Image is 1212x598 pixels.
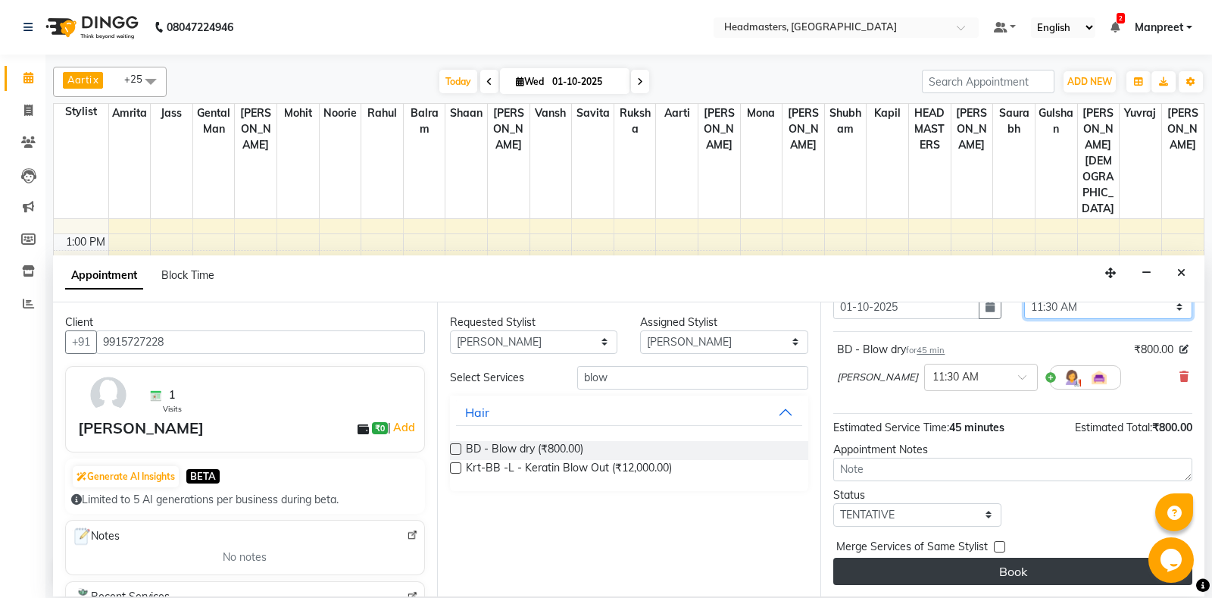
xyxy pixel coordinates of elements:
[949,421,1004,434] span: 45 minutes
[466,460,672,479] span: Krt-BB -L - Keratin Blow Out (₹12,000.00)
[909,104,951,155] span: HEADMASTERS
[906,345,945,355] small: for
[698,104,740,155] span: [PERSON_NAME]
[917,345,945,355] span: 45 min
[71,492,419,508] div: Limited to 5 AI generations per business during beta.
[78,417,204,440] div: [PERSON_NAME]
[782,104,824,155] span: [PERSON_NAME]
[548,70,623,93] input: 2025-10-01
[124,73,154,85] span: +25
[151,104,192,123] span: Jass
[1110,20,1120,34] a: 2
[1036,104,1077,139] span: Gulshan
[86,373,130,417] img: avatar
[404,104,445,139] span: Balram
[65,330,97,354] button: +91
[320,104,361,123] span: Noorie
[530,104,572,123] span: Vansh
[1090,368,1108,387] img: Interior.png
[867,104,908,123] span: Kapil
[1063,368,1081,387] img: Hairdresser.png
[614,104,656,139] span: Ruksha
[65,262,143,290] span: Appointment
[372,422,388,434] span: ₹0
[445,104,487,123] span: Shaan
[1162,104,1204,155] span: [PERSON_NAME]
[1179,345,1189,354] i: Edit price
[656,104,698,123] span: Aarti
[277,104,319,123] span: Mohit
[223,549,267,565] span: No notes
[1148,537,1197,583] iframe: chat widget
[63,234,108,250] div: 1:00 PM
[450,315,618,330] div: Requested Stylist
[833,421,949,434] span: Estimated Service Time:
[833,442,1192,458] div: Appointment Notes
[741,104,782,123] span: Mona
[388,418,417,437] span: |
[951,104,993,155] span: [PERSON_NAME]
[1067,76,1112,87] span: ADD NEW
[1064,71,1116,92] button: ADD NEW
[361,104,403,123] span: Rahul
[109,104,151,123] span: Amrita
[833,296,979,319] input: yyyy-mm-dd
[1117,13,1125,23] span: 2
[465,403,489,421] div: Hair
[1120,104,1161,123] span: Yuvraj
[993,104,1035,139] span: Saurabh
[163,403,182,415] span: Visits
[833,558,1192,585] button: Book
[193,104,235,139] span: Gental Man
[54,104,108,120] div: Stylist
[1078,104,1120,218] span: [PERSON_NAME][DEMOGRAPHIC_DATA]
[235,104,276,155] span: [PERSON_NAME]
[640,315,808,330] div: Assigned Stylist
[1135,20,1183,36] span: Manpreet
[836,539,988,558] span: Merge Services of Same Stylist
[1152,421,1192,434] span: ₹800.00
[161,268,214,282] span: Block Time
[825,104,867,139] span: Shubham
[73,466,179,487] button: Generate AI Insights
[837,370,918,385] span: [PERSON_NAME]
[186,469,220,484] span: BETA
[439,370,566,386] div: Select Services
[439,70,477,93] span: Today
[512,76,548,87] span: Wed
[456,399,803,426] button: Hair
[169,387,175,403] span: 1
[577,366,809,390] input: Search by service name
[572,104,614,123] span: Savita
[833,487,1001,503] div: Status
[39,6,142,49] img: logo
[1075,421,1152,434] span: Estimated Total:
[1170,261,1192,285] button: Close
[1134,342,1173,358] span: ₹800.00
[65,315,425,330] div: Client
[96,330,425,354] input: Search by Name/Mobile/Email/Code
[488,104,529,155] span: [PERSON_NAME]
[92,74,98,86] a: x
[837,342,945,358] div: BD - Blow dry
[391,418,417,437] a: Add
[922,70,1054,93] input: Search Appointment
[72,527,120,546] span: Notes
[67,74,92,86] span: Aarti
[167,6,233,49] b: 08047224946
[466,441,583,460] span: BD - Blow dry (₹800.00)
